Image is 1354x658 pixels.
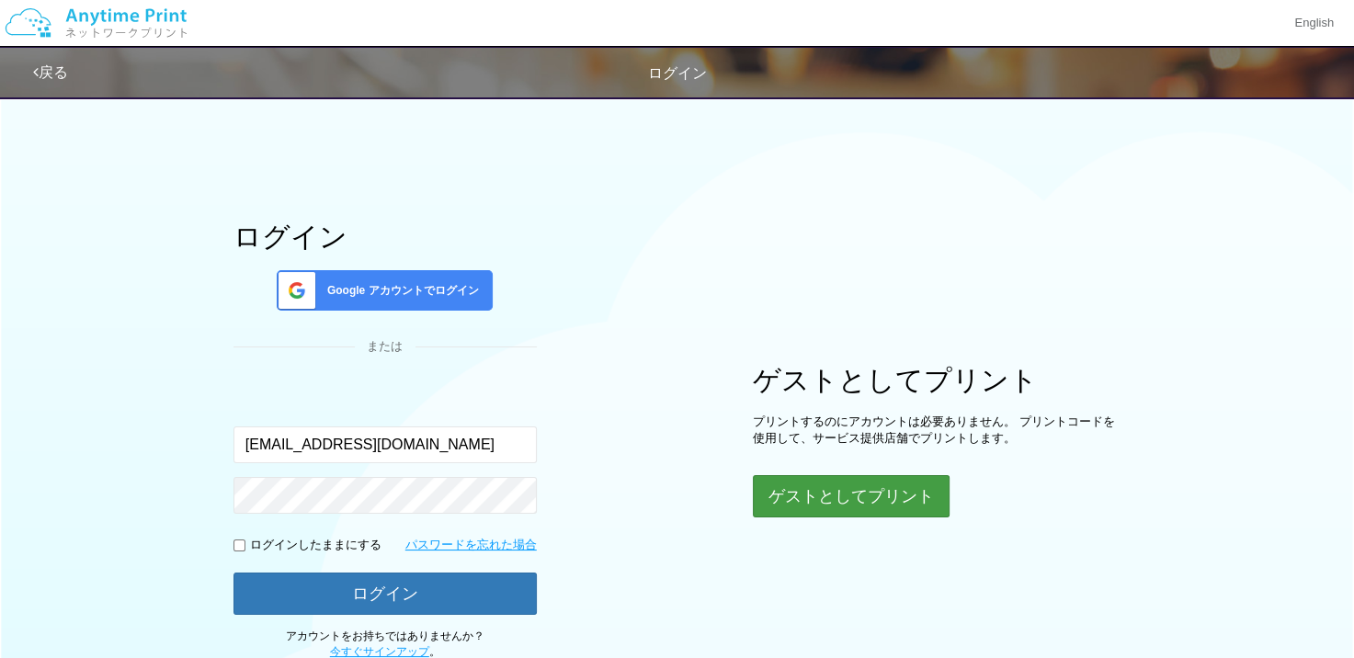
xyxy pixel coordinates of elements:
input: メールアドレス [233,426,537,463]
a: パスワードを忘れた場合 [405,537,537,554]
h1: ゲストとしてプリント [753,365,1121,395]
p: プリントするのにアカウントは必要ありません。 プリントコードを使用して、サービス提供店舗でプリントします。 [753,414,1121,448]
p: ログインしたままにする [250,537,381,554]
a: 戻る [33,64,68,80]
div: または [233,338,537,356]
h1: ログイン [233,221,537,252]
button: ログイン [233,573,537,615]
span: 。 [330,645,440,658]
button: ゲストとしてプリント [753,475,950,517]
a: 今すぐサインアップ [330,645,429,658]
span: Google アカウントでログイン [320,283,479,299]
span: ログイン [648,65,707,81]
